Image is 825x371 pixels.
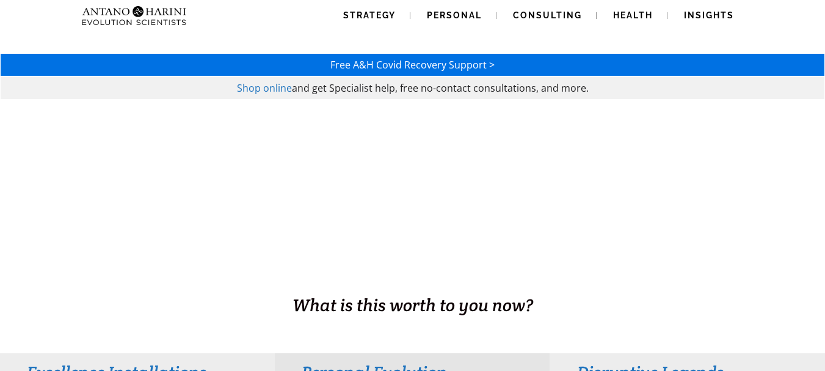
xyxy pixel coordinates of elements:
[427,10,482,20] span: Personal
[330,58,495,72] a: Free A&H Covid Recovery Support >
[293,294,533,316] span: What is this worth to you now?
[343,10,396,20] span: Strategy
[292,81,589,95] span: and get Specialist help, free no-contact consultations, and more.
[613,10,653,20] span: Health
[684,10,734,20] span: Insights
[513,10,582,20] span: Consulting
[237,81,292,95] a: Shop online
[1,267,824,293] h1: BUSINESS. HEALTH. Family. Legacy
